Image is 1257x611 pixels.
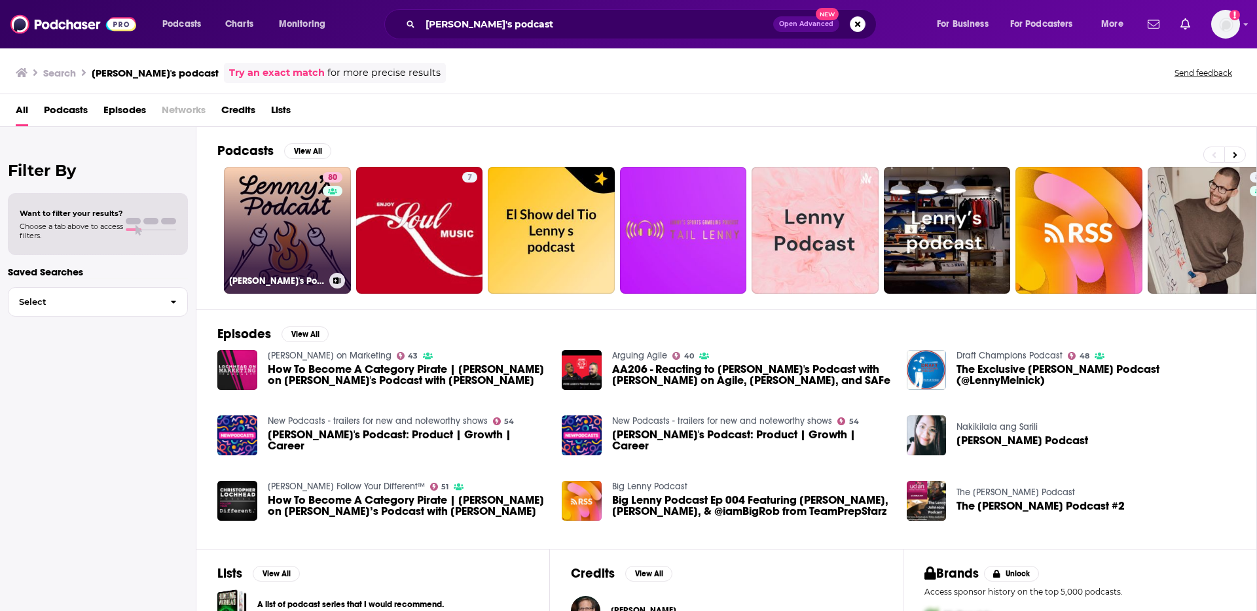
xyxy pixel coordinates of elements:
[571,565,672,582] a: CreditsView All
[612,364,891,386] span: AA206 - Reacting to [PERSON_NAME]'s Podcast with [PERSON_NAME] on Agile, [PERSON_NAME], and SAFe
[43,67,76,79] h3: Search
[217,481,257,521] img: How To Become A Category Pirate | Christopher Lochhead on Lenny’s Podcast with Lenny Rachitsky
[1211,10,1240,39] img: User Profile
[92,67,219,79] h3: [PERSON_NAME]'s podcast
[9,298,160,306] span: Select
[8,287,188,317] button: Select
[217,350,257,390] a: How To Become A Category Pirate | Christopher Lochhead on Lenny's Podcast with Lenny Rachitsky
[270,14,342,35] button: open menu
[1211,10,1240,39] span: Logged in as andrewmorrissey
[217,326,329,342] a: EpisodesView All
[684,353,694,359] span: 40
[328,171,337,184] span: 80
[20,222,123,240] span: Choose a tab above to access filters.
[397,9,889,39] div: Search podcasts, credits, & more...
[268,415,488,427] a: New Podcasts - trailers for new and noteworthy shows
[1068,352,1089,360] a: 48
[612,350,667,361] a: Arguing Agile
[1080,353,1089,359] span: 48
[1010,15,1073,33] span: For Podcasters
[1230,10,1240,20] svg: Add a profile image
[956,435,1088,446] span: [PERSON_NAME] Podcast
[956,487,1075,498] a: The Lenny Johnrose Podcast
[1211,10,1240,39] button: Show profile menu
[562,481,602,521] img: Big Lenny Podcast Ep 004 Featuring Ameen Alai, Robzilla, & @iamBigRob from TeamPrepStarz
[217,565,242,582] h2: Lists
[408,353,418,359] span: 43
[217,326,271,342] h2: Episodes
[907,350,947,390] img: The Exclusive Lenny Melnick Podcast (@LennyMelnick)
[937,15,989,33] span: For Business
[1092,14,1140,35] button: open menu
[924,565,979,582] h2: Brands
[956,350,1063,361] a: Draft Champions Podcast
[1101,15,1123,33] span: More
[612,429,891,451] span: [PERSON_NAME]'s Podcast: Product | Growth | Career
[612,415,832,427] a: New Podcasts - trailers for new and noteworthy shows
[1002,14,1092,35] button: open menu
[103,99,146,126] a: Episodes
[221,99,255,126] a: Credits
[8,161,188,180] h2: Filter By
[493,417,515,425] a: 54
[327,65,441,80] span: for more precise results
[441,484,448,490] span: 51
[956,364,1235,386] span: The Exclusive [PERSON_NAME] Podcast (@LennyMelnick)
[837,417,859,425] a: 54
[956,500,1125,512] span: The [PERSON_NAME] Podcast #2
[162,99,206,126] span: Networks
[816,8,839,20] span: New
[984,566,1040,582] button: Unlock
[956,364,1235,386] a: The Exclusive Lenny Melnick Podcast (@LennyMelnick)
[397,352,418,360] a: 43
[956,435,1088,446] a: Lenny Podcast
[612,364,891,386] a: AA206 - Reacting to Lenny's Podcast with Melissa Perri on Agile, Scrum, and SAFe
[612,481,687,492] a: Big Lenny Podcast
[462,172,477,183] a: 7
[268,481,425,492] a: Christopher Lochhead Follow Your Different™
[268,429,547,451] span: [PERSON_NAME]'s Podcast: Product | Growth | Career
[44,99,88,126] span: Podcasts
[849,419,859,425] span: 54
[323,172,342,183] a: 80
[907,481,947,521] img: The Lenny Johnrose Podcast #2
[1175,13,1195,35] a: Show notifications dropdown
[279,15,325,33] span: Monitoring
[1142,13,1165,35] a: Show notifications dropdown
[225,15,253,33] span: Charts
[625,566,672,582] button: View All
[271,99,291,126] a: Lists
[10,12,136,37] img: Podchaser - Follow, Share and Rate Podcasts
[612,429,891,451] a: Lenny's Podcast: Product | Growth | Career
[268,350,392,361] a: Lochhead on Marketing
[928,14,1005,35] button: open menu
[1171,67,1236,79] button: Send feedback
[612,495,891,517] a: Big Lenny Podcast Ep 004 Featuring Ameen Alai, Robzilla, & @iamBigRob from TeamPrepStarz
[504,419,514,425] span: 54
[467,171,472,184] span: 7
[430,483,449,491] a: 51
[8,266,188,278] p: Saved Searches
[420,14,773,35] input: Search podcasts, credits, & more...
[924,587,1235,597] p: Access sponsor history on the top 5,000 podcasts.
[268,429,547,451] a: Lenny's Podcast: Product | Growth | Career
[217,565,300,582] a: ListsView All
[562,350,602,390] img: AA206 - Reacting to Lenny's Podcast with Melissa Perri on Agile, Scrum, and SAFe
[217,415,257,455] a: Lenny's Podcast: Product | Growth | Career
[907,415,947,455] img: Lenny Podcast
[224,167,351,294] a: 80[PERSON_NAME]'s Podcast: Product | Career | Growth
[229,65,325,80] a: Try an exact match
[217,14,261,35] a: Charts
[162,15,201,33] span: Podcasts
[268,364,547,386] span: How To Become A Category Pirate | [PERSON_NAME] on [PERSON_NAME]'s Podcast with [PERSON_NAME]
[562,415,602,455] img: Lenny's Podcast: Product | Growth | Career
